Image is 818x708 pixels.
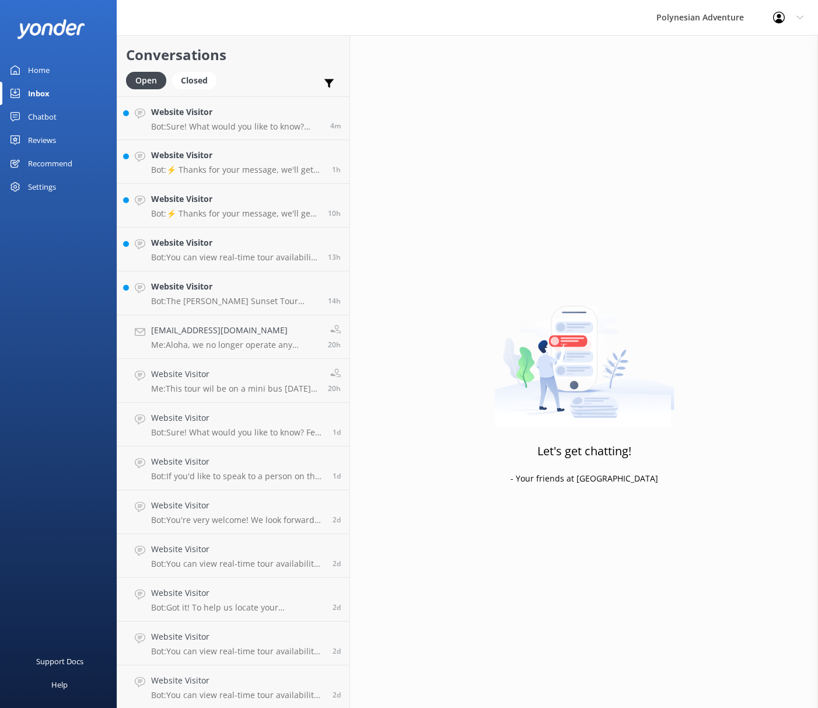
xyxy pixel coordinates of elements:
[151,559,324,569] p: Bot: You can view real-time tour availability and book your Polynesian Adventure online at [URL][...
[28,58,50,82] div: Home
[537,442,631,461] h3: Let's get chatting!
[117,403,349,447] a: Website VisitorBot:Sure! What would you like to know? Feel free to ask about tour details, availa...
[151,165,323,175] p: Bot: ⚡ Thanks for your message, we'll get back to you as soon as we can. You're also welcome to k...
[117,359,349,403] a: Website VisitorMe:This tour wil be on a mini bus [DATE] and we only have one seat available. If y...
[151,587,324,599] h4: Website Visitor
[117,140,349,184] a: Website VisitorBot:⚡ Thanks for your message, we'll get back to you as soon as we can. You're als...
[333,646,341,656] span: 08:03pm 08-Aug-2025 (UTC -10:00) Pacific/Honolulu
[151,602,324,613] p: Bot: Got it! To help us locate your reservation, please share the full name used when booking, yo...
[117,490,349,534] a: Website VisitorBot:You're very welcome! We look forward to seeing you on a Polynesian Adventure.2d
[117,447,349,490] a: Website VisitorBot:If you'd like to speak to a person on the Polynesian Adventure Team, please ca...
[494,281,674,427] img: artwork of a man stealing a conversation from at giant smartphone
[151,149,323,162] h4: Website Visitor
[117,271,349,315] a: Website VisitorBot:The [PERSON_NAME] Sunset Tour includes round-trip transportation, but there is...
[28,152,72,175] div: Recommend
[28,82,50,105] div: Inbox
[117,622,349,665] a: Website VisitorBot:You can view real-time tour availability and book your Polynesian Adventure on...
[333,690,341,700] span: 07:59pm 08-Aug-2025 (UTC -10:00) Pacific/Honolulu
[151,427,324,438] p: Bot: Sure! What would you like to know? Feel free to ask about tour details, availability, pickup...
[51,673,68,696] div: Help
[117,96,349,140] a: Website VisitorBot:Sure! What would you like to know? Feel free to ask about tour details, availa...
[151,674,324,687] h4: Website Visitor
[117,534,349,578] a: Website VisitorBot:You can view real-time tour availability and book your Polynesian Adventure on...
[151,121,321,132] p: Bot: Sure! What would you like to know? Feel free to ask about tour details, availability, pickup...
[333,427,341,437] span: 02:17pm 09-Aug-2025 (UTC -10:00) Pacific/Honolulu
[330,121,341,131] span: 07:12am 11-Aug-2025 (UTC -10:00) Pacific/Honolulu
[328,252,341,262] span: 05:36pm 10-Aug-2025 (UTC -10:00) Pacific/Honolulu
[151,690,324,700] p: Bot: You can view real-time tour availability and book your Polynesian Adventure online at [URL][...
[151,208,319,219] p: Bot: ⚡ Thanks for your message, we'll get back to you as soon as we can. You're also welcome to k...
[172,72,216,89] div: Closed
[172,74,222,86] a: Closed
[151,543,324,556] h4: Website Visitor
[151,455,324,468] h4: Website Visitor
[36,650,83,673] div: Support Docs
[117,315,349,359] a: [EMAIL_ADDRESS][DOMAIN_NAME]Me:Aloha, we no longer operate any helicopter rides for our Kauai tou...
[151,106,321,118] h4: Website Visitor
[151,646,324,657] p: Bot: You can view real-time tour availability and book your Polynesian Adventure online at [URL][...
[151,515,324,525] p: Bot: You're very welcome! We look forward to seeing you on a Polynesian Adventure.
[511,472,658,485] p: - Your friends at [GEOGRAPHIC_DATA]
[151,499,324,512] h4: Website Visitor
[151,340,319,350] p: Me: Aloha, we no longer operate any helicopter rides for our Kauai tours. Our one day tours from ...
[151,471,324,482] p: Bot: If you'd like to speak to a person on the Polynesian Adventure Team, please call [PHONE_NUMB...
[328,208,341,218] span: 08:28pm 10-Aug-2025 (UTC -10:00) Pacific/Honolulu
[328,383,341,393] span: 11:08am 10-Aug-2025 (UTC -10:00) Pacific/Honolulu
[151,411,324,424] h4: Website Visitor
[18,19,85,39] img: yonder-white-logo.png
[126,74,172,86] a: Open
[117,578,349,622] a: Website VisitorBot:Got it! To help us locate your reservation, please share the full name used wh...
[117,228,349,271] a: Website VisitorBot:You can view real-time tour availability and book your Polynesian Adventure on...
[332,165,341,175] span: 05:33am 11-Aug-2025 (UTC -10:00) Pacific/Honolulu
[328,296,341,306] span: 04:56pm 10-Aug-2025 (UTC -10:00) Pacific/Honolulu
[333,471,341,481] span: 07:31am 09-Aug-2025 (UTC -10:00) Pacific/Honolulu
[126,72,166,89] div: Open
[28,128,56,152] div: Reviews
[333,515,341,525] span: 07:09am 09-Aug-2025 (UTC -10:00) Pacific/Honolulu
[151,383,319,394] p: Me: This tour wil be on a mini bus [DATE] and we only have one seat available. If you have more i...
[151,280,319,293] h4: Website Visitor
[28,105,57,128] div: Chatbot
[333,559,341,569] span: 06:20am 09-Aug-2025 (UTC -10:00) Pacific/Honolulu
[126,44,341,66] h2: Conversations
[151,630,324,643] h4: Website Visitor
[151,193,319,205] h4: Website Visitor
[151,368,319,381] h4: Website Visitor
[151,296,319,306] p: Bot: The [PERSON_NAME] Sunset Tour includes round-trip transportation, but there is no specific i...
[328,340,341,350] span: 11:13am 10-Aug-2025 (UTC -10:00) Pacific/Honolulu
[28,175,56,198] div: Settings
[151,236,319,249] h4: Website Visitor
[117,184,349,228] a: Website VisitorBot:⚡ Thanks for your message, we'll get back to you as soon as we can. You're als...
[333,602,341,612] span: 05:39am 09-Aug-2025 (UTC -10:00) Pacific/Honolulu
[151,252,319,263] p: Bot: You can view real-time tour availability and book your Polynesian Adventure online at [URL][...
[151,324,319,337] h4: [EMAIL_ADDRESS][DOMAIN_NAME]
